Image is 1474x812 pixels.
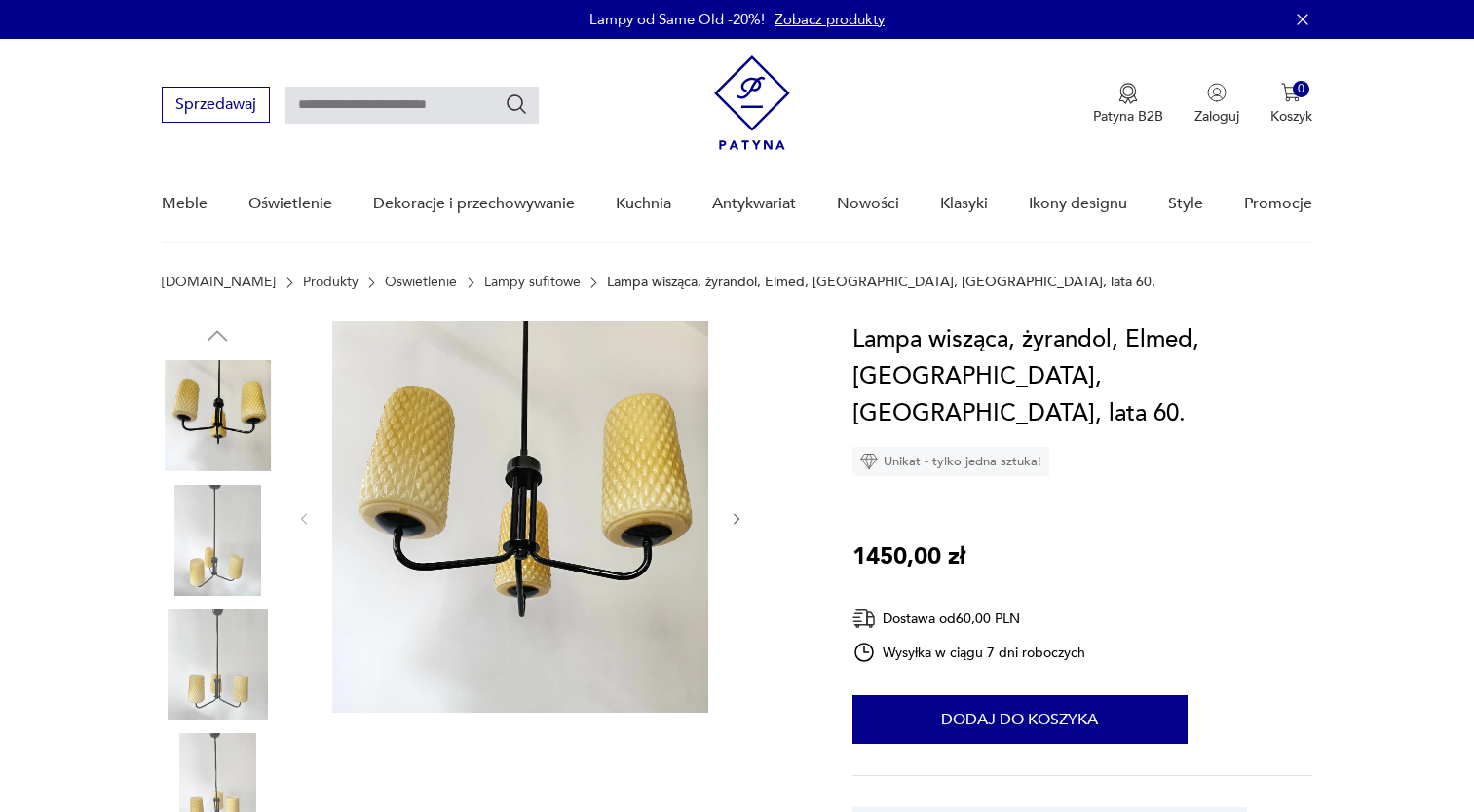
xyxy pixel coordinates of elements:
div: Wysyłka w ciągu 7 dni roboczych [852,641,1086,664]
a: Klasyki [940,166,988,241]
a: Zobacz produkty [775,10,885,29]
img: Zdjęcie produktu Lampa wisząca, żyrandol, Elmed, Zabrze, Polska, lata 60. [162,609,273,720]
a: Oświetlenie [248,166,332,241]
p: Zaloguj [1194,107,1239,126]
button: Szukaj [505,92,528,116]
a: Ikony designu [1029,166,1127,241]
h1: Lampa wisząca, żyrandol, Elmed, [GEOGRAPHIC_DATA], [GEOGRAPHIC_DATA], lata 60. [852,321,1312,432]
button: Sprzedawaj [162,87,270,123]
p: Koszyk [1270,107,1312,126]
button: Zaloguj [1194,83,1239,126]
img: Ikona diamentu [860,453,878,470]
a: Promocje [1244,166,1312,241]
a: [DOMAIN_NAME] [162,275,276,290]
a: Produkty [303,275,359,290]
a: Dekoracje i przechowywanie [373,166,575,241]
img: Ikona dostawy [852,607,876,631]
div: Dostawa od 60,00 PLN [852,607,1086,631]
button: 0Koszyk [1270,83,1312,126]
button: Dodaj do koszyka [852,695,1188,744]
p: 1450,00 zł [852,538,965,575]
a: Nowości [837,166,899,241]
p: Lampy od Same Old -20%! [589,10,765,29]
img: Ikonka użytkownika [1207,83,1227,102]
p: Lampa wisząca, żyrandol, Elmed, [GEOGRAPHIC_DATA], [GEOGRAPHIC_DATA], lata 60. [607,275,1155,290]
div: Unikat - tylko jedna sztuka! [852,447,1049,476]
img: Patyna - sklep z meblami i dekoracjami vintage [714,55,790,150]
img: Zdjęcie produktu Lampa wisząca, żyrandol, Elmed, Zabrze, Polska, lata 60. [332,321,708,713]
a: Meble [162,166,208,241]
img: Zdjęcie produktu Lampa wisząca, żyrandol, Elmed, Zabrze, Polska, lata 60. [162,485,273,596]
a: Ikona medaluPatyna B2B [1093,83,1163,126]
img: Ikona koszyka [1281,83,1301,102]
a: Oświetlenie [385,275,457,290]
a: Kuchnia [616,166,671,241]
a: Antykwariat [712,166,796,241]
a: Style [1168,166,1203,241]
button: Patyna B2B [1093,83,1163,126]
a: Lampy sufitowe [484,275,581,290]
p: Patyna B2B [1093,107,1163,126]
div: 0 [1293,81,1309,97]
img: Ikona medalu [1118,83,1138,104]
img: Zdjęcie produktu Lampa wisząca, żyrandol, Elmed, Zabrze, Polska, lata 60. [162,360,273,471]
a: Sprzedawaj [162,99,270,113]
